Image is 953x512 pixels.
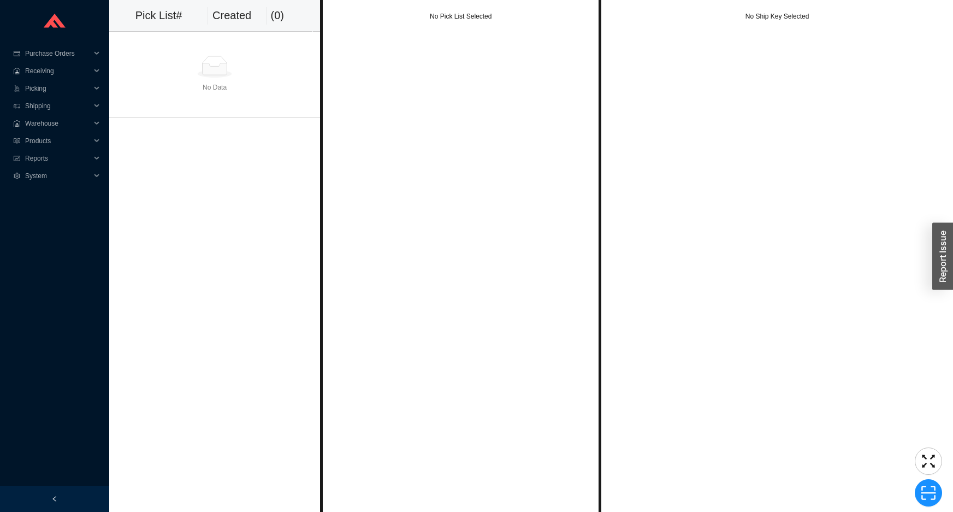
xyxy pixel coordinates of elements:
span: fund [13,155,21,162]
span: Shipping [25,97,91,115]
div: No Ship Key Selected [601,11,953,22]
span: System [25,167,91,185]
div: No Pick List Selected [323,11,599,22]
span: setting [13,173,21,179]
span: Receiving [25,62,91,80]
span: scan [915,485,942,501]
span: Warehouse [25,115,91,132]
span: Products [25,132,91,150]
span: read [13,138,21,144]
div: No Data [114,82,316,93]
span: fullscreen [915,453,942,469]
span: Picking [25,80,91,97]
span: left [51,496,58,502]
span: credit-card [13,50,21,57]
span: Reports [25,150,91,167]
span: Purchase Orders [25,45,91,62]
div: ( 0 ) [271,7,309,25]
button: fullscreen [915,448,942,475]
button: scan [915,479,942,507]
